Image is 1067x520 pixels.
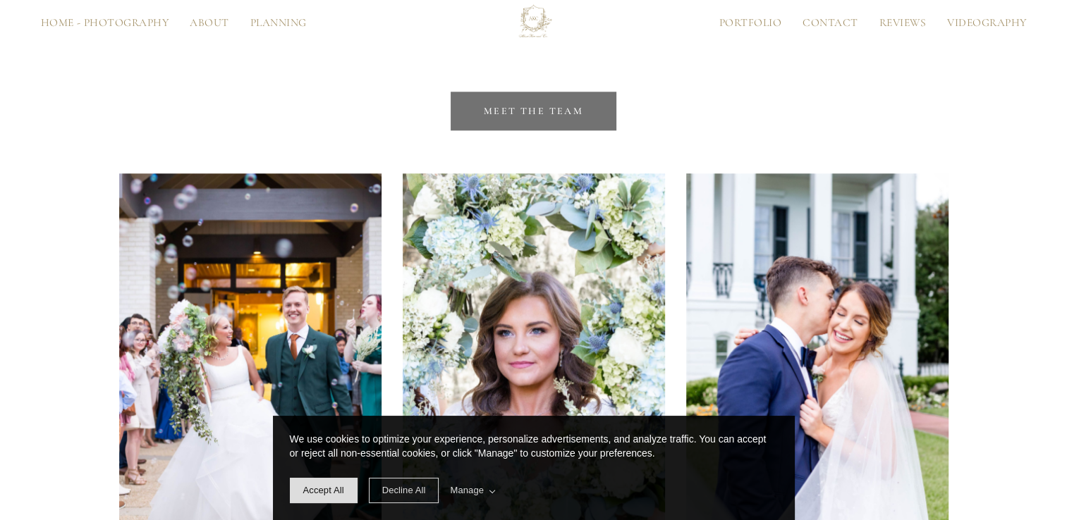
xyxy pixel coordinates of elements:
[179,18,240,28] a: About
[240,18,317,28] a: Planning
[792,18,869,28] a: Contact
[290,433,767,459] span: We use cookies to optimize your experience, personalize advertisements, and analyze traffic. You ...
[709,18,792,28] a: Portfolio
[450,483,494,497] span: Manage
[382,485,426,495] span: Decline All
[514,4,553,42] img: AlesiaKim and Co.
[369,478,439,503] span: deny cookie message
[937,18,1037,28] a: Videography
[303,485,344,495] span: Accept All
[451,92,616,130] a: Meet the Team
[869,18,937,28] a: Reviews
[290,478,358,503] span: allow cookie message
[484,105,583,117] span: Meet the Team
[273,416,795,520] div: cookieconsent
[30,18,180,28] a: Home - Photography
